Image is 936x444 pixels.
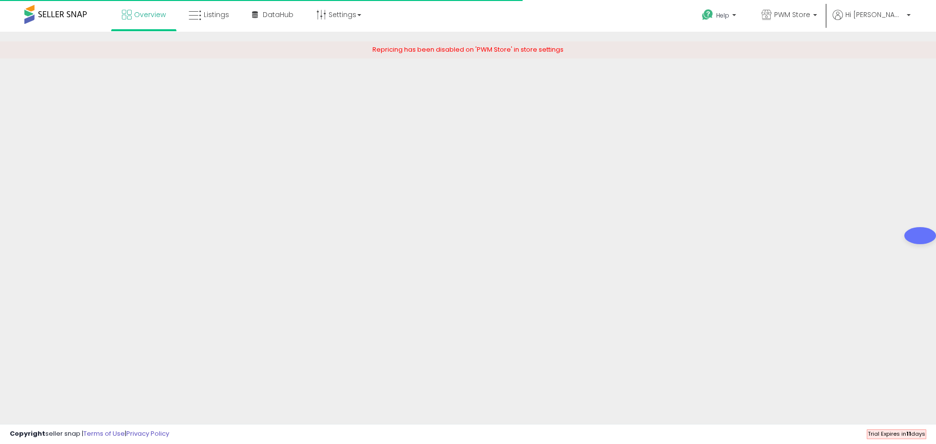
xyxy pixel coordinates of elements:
[126,429,169,438] a: Privacy Policy
[906,430,911,438] b: 11
[83,429,125,438] a: Terms of Use
[263,10,293,19] span: DataHub
[868,430,925,438] span: Trial Expires in days
[845,10,904,19] span: Hi [PERSON_NAME]
[694,1,746,32] a: Help
[10,429,169,439] div: seller snap | |
[833,10,911,32] a: Hi [PERSON_NAME]
[774,10,810,19] span: PWM Store
[134,10,166,19] span: Overview
[10,429,45,438] strong: Copyright
[204,10,229,19] span: Listings
[372,45,564,54] span: Repricing has been disabled on 'PWM Store' in store settings
[716,11,729,19] span: Help
[702,9,714,21] i: Get Help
